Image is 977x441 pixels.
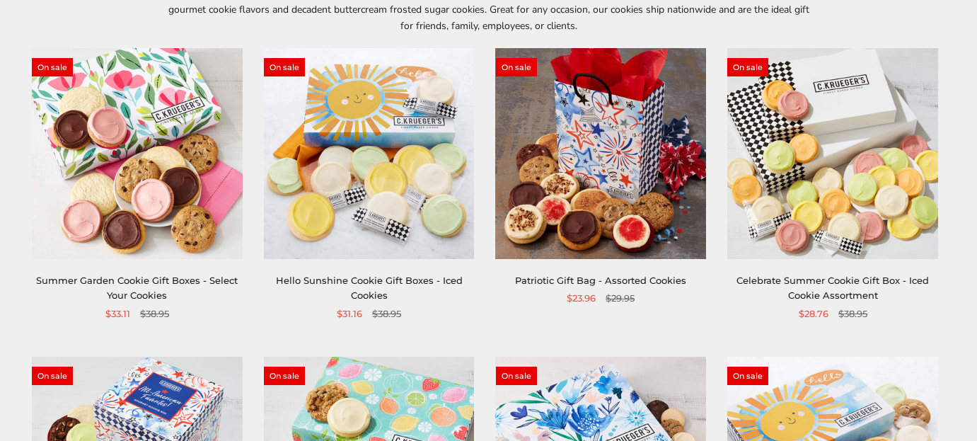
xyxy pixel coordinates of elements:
[264,48,475,259] img: Hello Sunshine Cookie Gift Boxes - Iced Cookies
[32,48,243,259] img: Summer Garden Cookie Gift Boxes - Select Your Cookies
[372,307,401,321] span: $38.95
[36,275,238,301] a: Summer Garden Cookie Gift Boxes - Select Your Cookies
[727,58,768,76] span: On sale
[140,307,169,321] span: $38.95
[496,58,537,76] span: On sale
[799,307,828,321] span: $28.76
[32,367,73,385] span: On sale
[495,48,706,259] img: Patriotic Gift Bag - Assorted Cookies
[32,58,73,76] span: On sale
[727,48,938,259] img: Celebrate Summer Cookie Gift Box - Iced Cookie Assortment
[105,307,130,321] span: $33.11
[567,291,596,306] span: $23.96
[264,58,305,76] span: On sale
[727,367,768,385] span: On sale
[838,307,867,321] span: $38.95
[736,275,929,301] a: Celebrate Summer Cookie Gift Box - Iced Cookie Assortment
[264,367,305,385] span: On sale
[606,291,635,306] span: $29.95
[337,307,362,321] span: $31.16
[496,48,707,259] a: Patriotic Gift Bag - Assorted Cookies
[276,275,463,301] a: Hello Sunshine Cookie Gift Boxes - Iced Cookies
[496,367,537,385] span: On sale
[515,275,686,286] a: Patriotic Gift Bag - Assorted Cookies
